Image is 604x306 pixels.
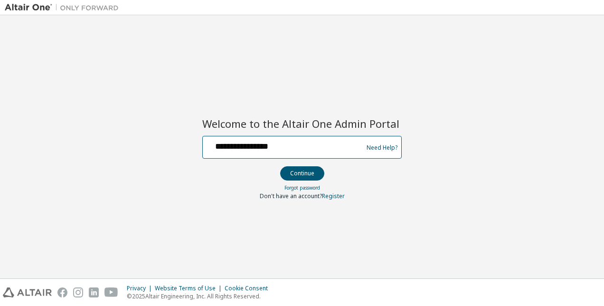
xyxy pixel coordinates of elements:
[284,184,320,191] a: Forgot password
[73,287,83,297] img: instagram.svg
[280,166,324,181] button: Continue
[322,192,345,200] a: Register
[225,285,274,292] div: Cookie Consent
[260,192,322,200] span: Don't have an account?
[155,285,225,292] div: Website Terms of Use
[127,292,274,300] p: © 2025 Altair Engineering, Inc. All Rights Reserved.
[3,287,52,297] img: altair_logo.svg
[202,117,402,130] h2: Welcome to the Altair One Admin Portal
[89,287,99,297] img: linkedin.svg
[5,3,123,12] img: Altair One
[104,287,118,297] img: youtube.svg
[127,285,155,292] div: Privacy
[367,147,397,148] a: Need Help?
[57,287,67,297] img: facebook.svg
